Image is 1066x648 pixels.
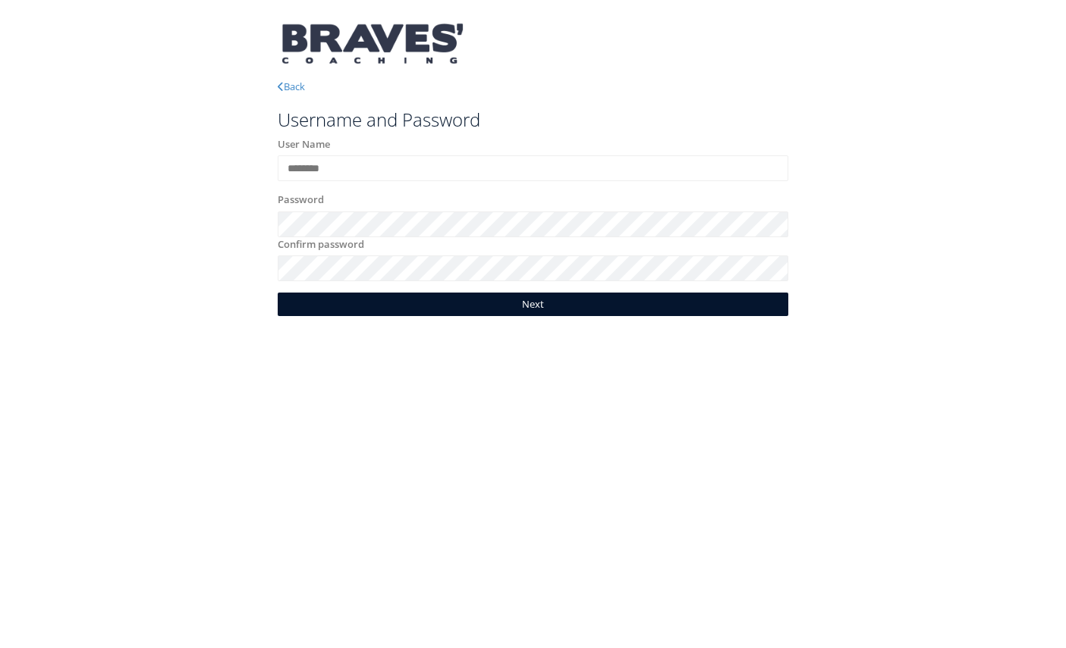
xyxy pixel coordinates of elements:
[278,237,364,252] label: Confirm password
[278,15,467,72] img: braveslogo-blue-website.png
[278,80,305,93] a: Back
[278,193,324,208] label: Password
[278,110,788,130] h3: Username and Password
[278,293,788,316] a: Next
[278,137,330,152] label: User Name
